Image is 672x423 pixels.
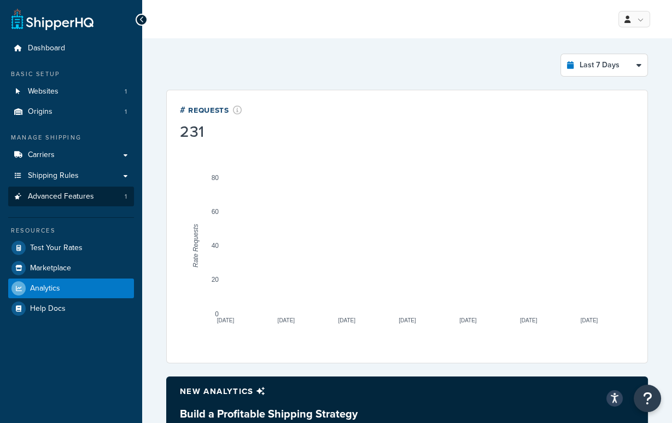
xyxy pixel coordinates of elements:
[125,192,127,201] span: 1
[8,102,134,122] li: Origins
[30,284,60,293] span: Analytics
[180,408,634,420] h3: Build a Profitable Shipping Strategy
[28,87,59,96] span: Websites
[278,317,295,323] text: [DATE]
[212,174,219,182] text: 80
[8,38,134,59] a: Dashboard
[180,384,634,399] p: New analytics
[28,44,65,53] span: Dashboard
[8,187,134,207] li: Advanced Features
[180,142,635,350] svg: A chart.
[28,107,52,117] span: Origins
[217,317,235,323] text: [DATE]
[8,166,134,186] a: Shipping Rules
[8,226,134,235] div: Resources
[28,171,79,181] span: Shipping Rules
[8,133,134,142] div: Manage Shipping
[8,145,134,165] a: Carriers
[8,82,134,102] li: Websites
[8,279,134,298] a: Analytics
[8,82,134,102] a: Websites1
[180,124,242,140] div: 231
[30,264,71,273] span: Marketplace
[30,244,83,253] span: Test Your Rates
[520,317,537,323] text: [DATE]
[180,103,242,116] div: # Requests
[212,242,219,250] text: 40
[8,258,134,278] a: Marketplace
[338,317,355,323] text: [DATE]
[125,107,127,117] span: 1
[8,238,134,258] a: Test Your Rates
[581,317,598,323] text: [DATE]
[8,299,134,318] a: Help Docs
[125,87,127,96] span: 1
[8,187,134,207] a: Advanced Features1
[28,192,94,201] span: Advanced Features
[212,276,219,283] text: 20
[8,102,134,122] a: Origins1
[30,304,66,314] span: Help Docs
[634,385,661,412] button: Open Resource Center
[399,317,416,323] text: [DATE]
[212,208,219,216] text: 60
[215,310,219,318] text: 0
[459,317,477,323] text: [DATE]
[28,150,55,160] span: Carriers
[8,69,134,79] div: Basic Setup
[192,224,200,267] text: Rate Requests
